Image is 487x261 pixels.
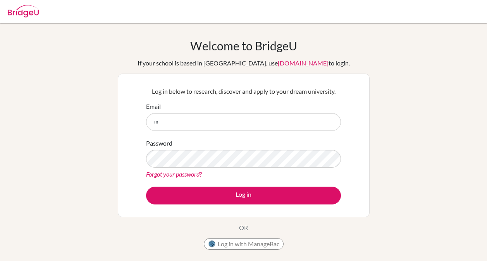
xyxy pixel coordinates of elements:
[278,59,329,67] a: [DOMAIN_NAME]
[146,102,161,111] label: Email
[8,5,39,17] img: Bridge-U
[146,170,202,178] a: Forgot your password?
[190,39,297,53] h1: Welcome to BridgeU
[146,187,341,204] button: Log in
[146,139,172,148] label: Password
[239,223,248,232] p: OR
[138,58,350,68] div: If your school is based in [GEOGRAPHIC_DATA], use to login.
[146,87,341,96] p: Log in below to research, discover and apply to your dream university.
[204,238,284,250] button: Log in with ManageBac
